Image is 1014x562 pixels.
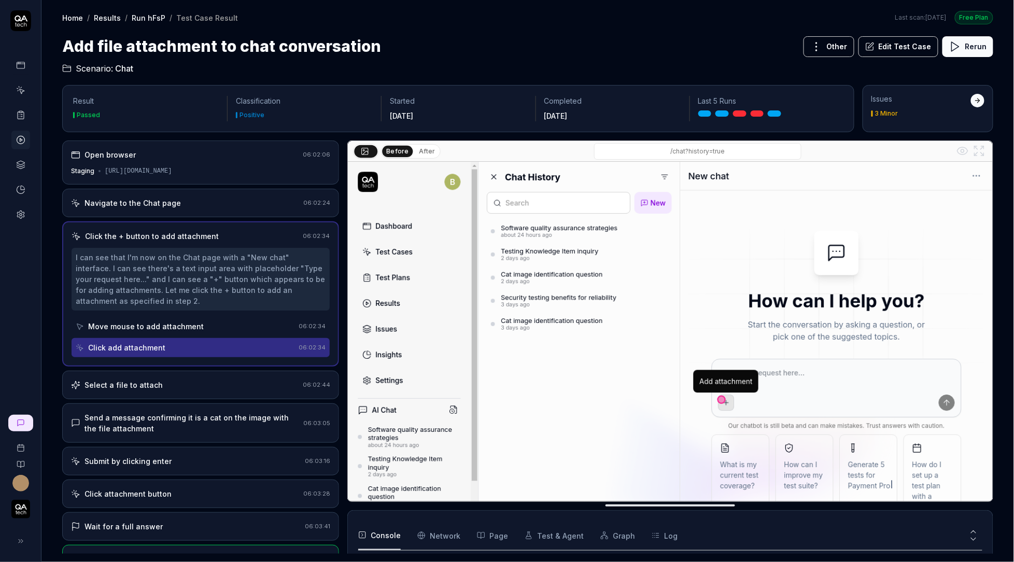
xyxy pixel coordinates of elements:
[8,415,33,431] a: New conversation
[955,11,993,24] div: Free Plan
[600,521,635,550] button: Graph
[72,338,330,357] button: Click add attachment06:02:34
[544,111,568,120] time: [DATE]
[305,457,330,465] time: 06:03:16
[105,166,172,176] div: [URL][DOMAIN_NAME]
[176,12,238,23] div: Test Case Result
[858,36,938,57] button: Edit Test Case
[11,500,30,518] img: QA Tech Logo
[62,12,83,23] a: Home
[382,145,413,157] button: Before
[170,12,172,23] div: /
[76,252,326,306] div: I can see that I'm now on the Chat page with a "New chat" interface. I can see there's a text inp...
[62,35,381,58] h1: Add file attachment to chat conversation
[477,521,508,550] button: Page
[84,488,172,499] div: Click attachment button
[299,322,326,330] time: 06:02:34
[88,342,165,353] div: Click add attachment
[73,96,219,106] p: Result
[77,112,100,118] div: Passed
[390,111,413,120] time: [DATE]
[74,62,113,75] span: Scenario:
[4,491,37,521] button: QA Tech Logo
[358,521,401,550] button: Console
[299,344,326,351] time: 06:02:34
[71,166,94,176] div: Staging
[525,521,584,550] button: Test & Agent
[305,523,330,530] time: 06:03:41
[84,521,163,532] div: Wait for a full answer
[417,521,460,550] button: Network
[954,143,971,159] button: Show all interative elements
[87,12,90,23] div: /
[871,94,971,104] div: Issues
[240,112,264,118] div: Positive
[415,146,439,157] button: After
[4,435,37,452] a: Book a call with us
[236,96,373,106] p: Classification
[875,110,898,117] div: 3 Minor
[303,232,330,240] time: 06:02:34
[85,231,219,242] div: Click the + button to add attachment
[125,12,128,23] div: /
[84,412,299,434] div: Send a message confirming it is a cat on the image with the file attachment
[955,10,993,24] button: Free Plan
[303,419,330,427] time: 06:03:05
[895,13,947,22] button: Last scan:[DATE]
[303,381,330,388] time: 06:02:44
[303,490,330,497] time: 06:03:28
[115,62,133,75] span: Chat
[303,199,330,206] time: 06:02:24
[698,96,835,106] p: Last 5 Runs
[652,521,678,550] button: Log
[84,198,181,208] div: Navigate to the Chat page
[84,456,172,467] div: Submit by clicking enter
[62,62,133,75] a: Scenario:Chat
[72,317,330,336] button: Move mouse to add attachment06:02:34
[132,12,165,23] a: Run hFsP
[942,36,993,57] button: Rerun
[895,13,947,22] span: Last scan:
[390,96,527,106] p: Started
[544,96,681,106] p: Completed
[926,13,947,21] time: [DATE]
[94,12,121,23] a: Results
[804,36,854,57] button: Other
[4,452,37,469] a: Documentation
[84,380,163,390] div: Select a file to attach
[84,149,136,160] div: Open browser
[971,143,988,159] button: Open in full screen
[303,151,330,158] time: 06:02:06
[88,321,204,332] div: Move mouse to add attachment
